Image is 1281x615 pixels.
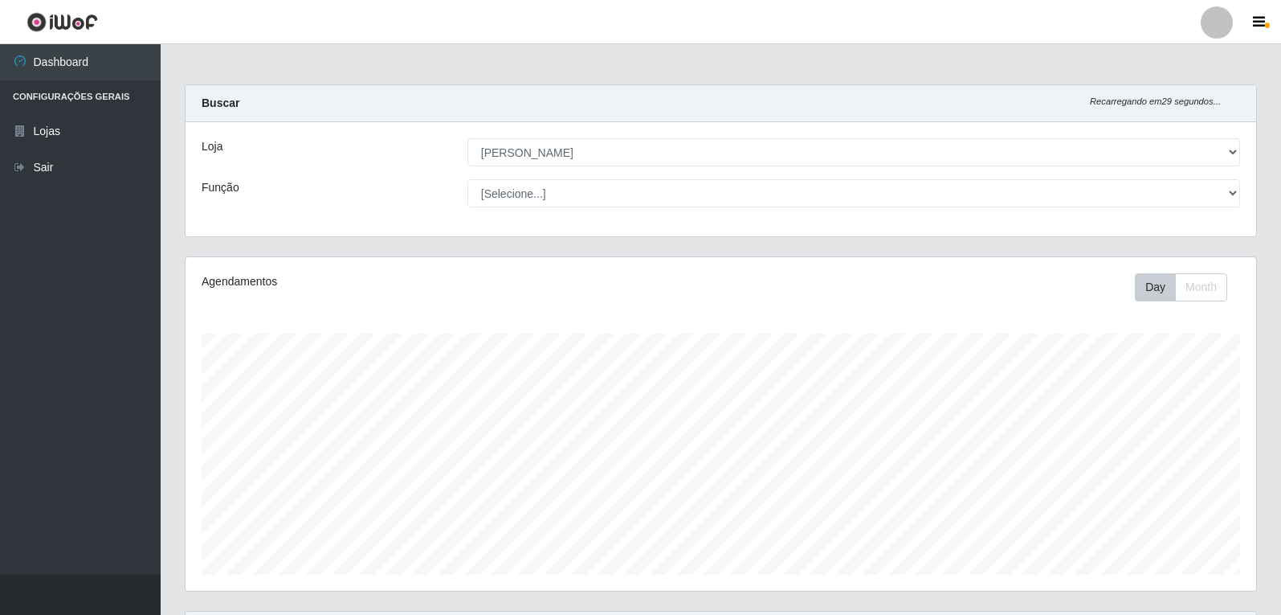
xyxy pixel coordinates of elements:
label: Função [202,179,239,196]
div: Toolbar with button groups [1135,273,1240,301]
label: Loja [202,138,222,155]
strong: Buscar [202,96,239,109]
div: First group [1135,273,1227,301]
div: Agendamentos [202,273,620,290]
img: CoreUI Logo [27,12,98,32]
i: Recarregando em 29 segundos... [1090,96,1221,106]
button: Month [1175,273,1227,301]
button: Day [1135,273,1176,301]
